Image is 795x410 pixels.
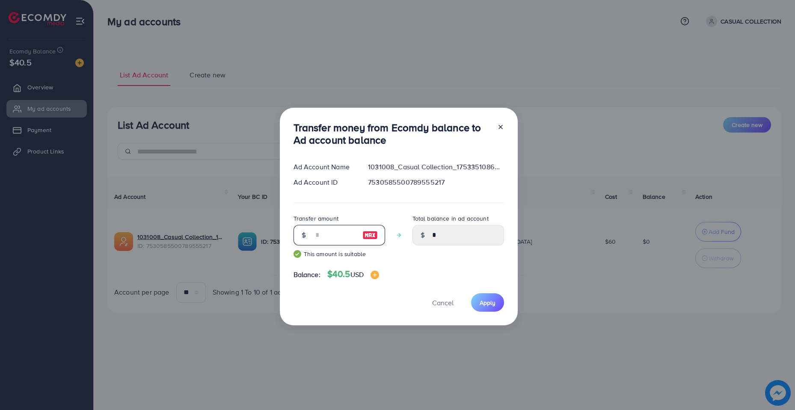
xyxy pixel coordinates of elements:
[287,162,362,172] div: Ad Account Name
[421,293,464,312] button: Cancel
[294,250,385,258] small: This amount is suitable
[480,298,495,307] span: Apply
[294,250,301,258] img: guide
[361,162,510,172] div: 1031008_Casual Collection_1753351086645
[371,271,379,279] img: image
[471,293,504,312] button: Apply
[294,121,490,146] h3: Transfer money from Ecomdy balance to Ad account balance
[294,270,320,280] span: Balance:
[350,270,364,279] span: USD
[327,269,379,280] h4: $40.5
[287,177,362,187] div: Ad Account ID
[432,298,454,307] span: Cancel
[362,230,378,240] img: image
[361,177,510,187] div: 7530585500789555217
[294,214,338,223] label: Transfer amount
[412,214,489,223] label: Total balance in ad account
